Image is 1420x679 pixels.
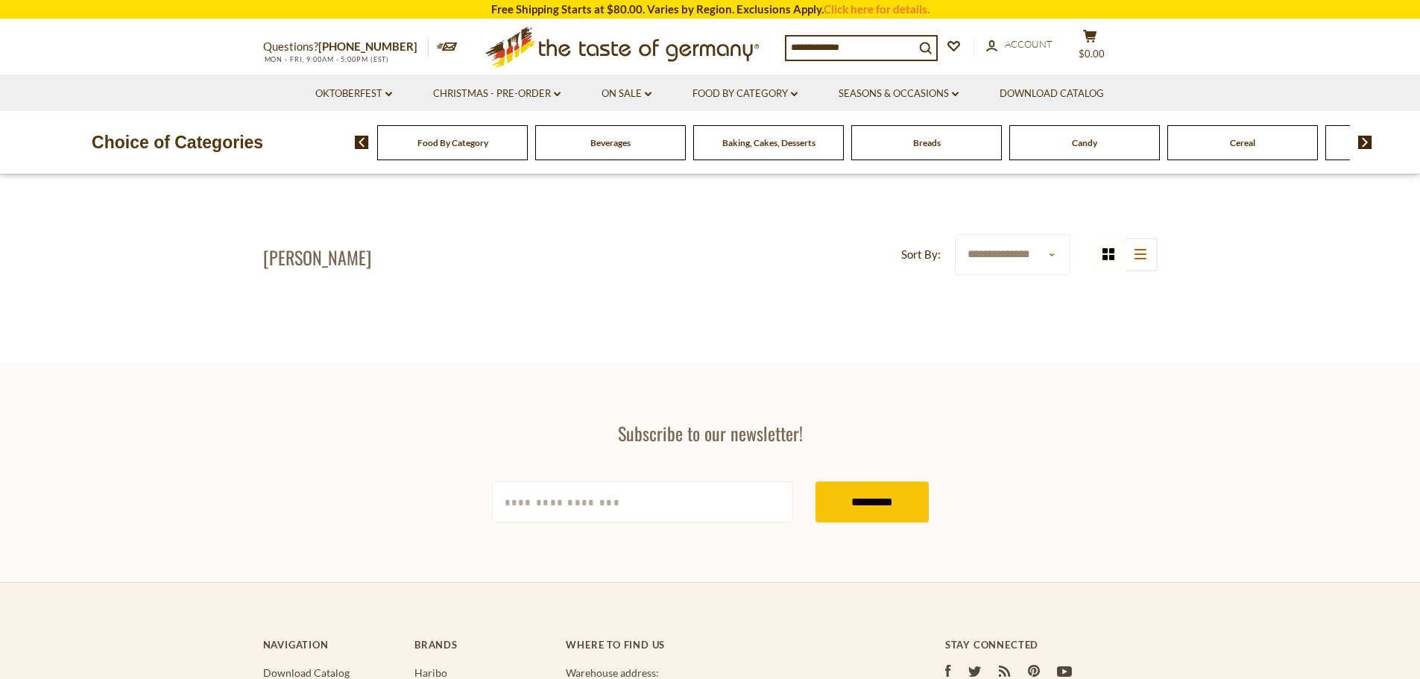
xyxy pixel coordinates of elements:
[318,40,417,53] a: [PHONE_NUMBER]
[1005,38,1053,50] span: Account
[1230,137,1255,148] a: Cereal
[722,137,815,148] a: Baking, Cakes, Desserts
[824,2,930,16] a: Click here for details.
[433,86,561,102] a: Christmas - PRE-ORDER
[1072,137,1097,148] a: Candy
[1000,86,1104,102] a: Download Catalog
[263,246,371,268] h1: [PERSON_NAME]
[263,55,390,63] span: MON - FRI, 9:00AM - 5:00PM (EST)
[1079,48,1105,60] span: $0.00
[901,245,941,264] label: Sort By:
[414,666,447,679] a: Haribo
[986,37,1053,53] a: Account
[263,639,400,651] h4: Navigation
[1358,136,1372,149] img: next arrow
[263,37,429,57] p: Questions?
[566,639,885,651] h4: Where to find us
[839,86,959,102] a: Seasons & Occasions
[417,137,488,148] a: Food By Category
[492,422,929,444] h3: Subscribe to our newsletter!
[315,86,392,102] a: Oktoberfest
[945,639,1158,651] h4: Stay Connected
[1068,29,1113,66] button: $0.00
[414,639,551,651] h4: Brands
[590,137,631,148] a: Beverages
[263,666,350,679] a: Download Catalog
[692,86,798,102] a: Food By Category
[355,136,369,149] img: previous arrow
[602,86,651,102] a: On Sale
[913,137,941,148] a: Breads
